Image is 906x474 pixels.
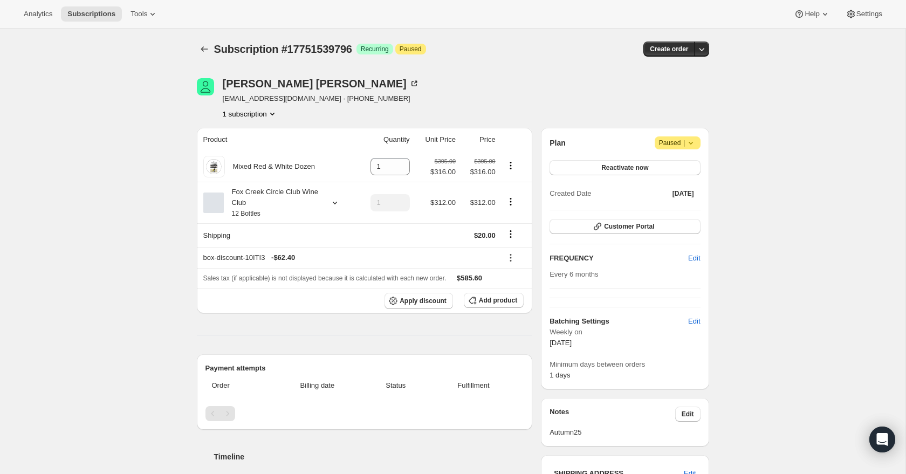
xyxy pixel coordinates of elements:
[413,128,459,152] th: Unit Price
[550,359,700,370] span: Minimum days between orders
[61,6,122,22] button: Subscriptions
[550,371,570,379] span: 1 days
[205,406,524,421] nav: Pagination
[368,380,423,391] span: Status
[550,160,700,175] button: Reactivate now
[400,297,447,305] span: Apply discount
[502,160,519,171] button: Product actions
[470,198,496,207] span: $312.00
[550,270,598,278] span: Every 6 months
[24,10,52,18] span: Analytics
[214,451,533,462] h2: Timeline
[805,10,819,18] span: Help
[464,293,524,308] button: Add product
[604,222,654,231] span: Customer Portal
[67,10,115,18] span: Subscriptions
[197,223,356,247] th: Shipping
[223,93,420,104] span: [EMAIL_ADDRESS][DOMAIN_NAME] · [PHONE_NUMBER]
[203,274,447,282] span: Sales tax (if applicable) is not displayed because it is calculated with each new order.
[223,108,278,119] button: Product actions
[197,78,214,95] span: Graham Stokes
[271,252,295,263] span: - $62.40
[457,274,482,282] span: $585.60
[688,253,700,264] span: Edit
[361,45,389,53] span: Recurring
[550,427,700,438] span: Autumn25
[232,210,260,217] small: 12 Bottles
[502,196,519,208] button: Product actions
[550,339,572,347] span: [DATE]
[17,6,59,22] button: Analytics
[869,427,895,452] div: Open Intercom Messenger
[435,158,456,164] small: $395.00
[385,293,453,309] button: Apply discount
[355,128,413,152] th: Quantity
[550,188,591,199] span: Created Date
[502,228,519,240] button: Shipping actions
[131,10,147,18] span: Tools
[650,45,688,53] span: Create order
[787,6,836,22] button: Help
[675,407,701,422] button: Edit
[124,6,164,22] button: Tools
[550,138,566,148] h2: Plan
[400,45,422,53] span: Paused
[682,250,706,267] button: Edit
[430,167,456,177] span: $316.00
[197,128,356,152] th: Product
[205,374,270,397] th: Order
[214,43,352,55] span: Subscription #17751539796
[683,139,685,147] span: |
[197,42,212,57] button: Subscriptions
[682,313,706,330] button: Edit
[205,363,524,374] h2: Payment attempts
[430,198,456,207] span: $312.00
[430,380,517,391] span: Fulfillment
[643,42,695,57] button: Create order
[601,163,648,172] span: Reactivate now
[550,253,688,264] h2: FREQUENCY
[682,410,694,418] span: Edit
[688,316,700,327] span: Edit
[273,380,362,391] span: Billing date
[225,161,315,172] div: Mixed Red & White Dozen
[659,138,696,148] span: Paused
[550,316,688,327] h6: Batching Settings
[462,167,496,177] span: $316.00
[224,187,321,219] div: Fox Creek Circle Club Wine Club
[459,128,499,152] th: Price
[839,6,889,22] button: Settings
[672,189,694,198] span: [DATE]
[474,158,495,164] small: $395.00
[223,78,420,89] div: [PERSON_NAME] [PERSON_NAME]
[203,252,496,263] div: box-discount-10ITI3
[666,186,701,201] button: [DATE]
[856,10,882,18] span: Settings
[474,231,496,239] span: $20.00
[479,296,517,305] span: Add product
[550,327,700,338] span: Weekly on
[550,407,675,422] h3: Notes
[550,219,700,234] button: Customer Portal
